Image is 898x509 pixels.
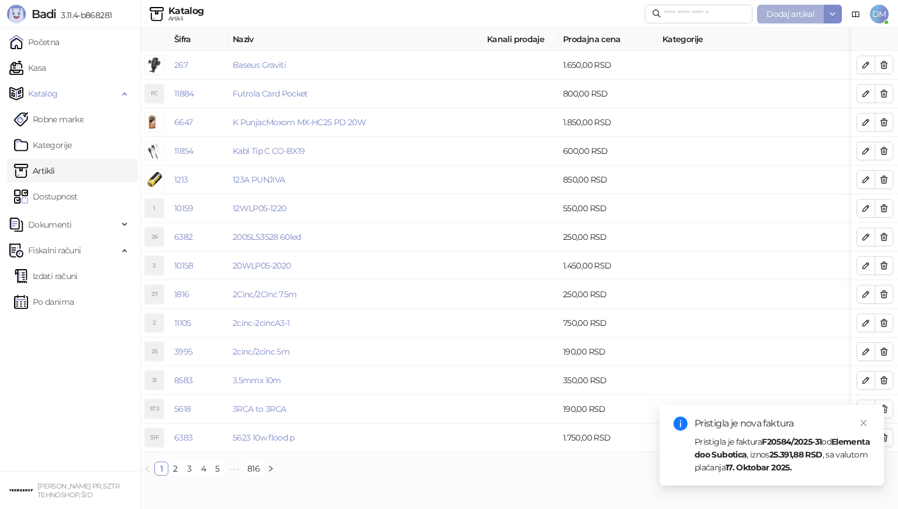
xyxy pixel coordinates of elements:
[228,137,482,166] td: Kabl Tip C CO-BX19
[145,400,164,418] div: 3T3
[233,404,286,414] a: 3RCA to 3RCA
[558,51,658,80] td: 1.650,00 RSD
[174,232,192,242] a: 6382
[145,256,164,275] div: 2
[140,462,154,476] button: left
[228,108,482,137] td: K PunjacMoxom MX-HC25 PD 20W
[174,375,192,386] a: 8583
[244,462,263,475] a: 816
[558,80,658,108] td: 800,00 RSD
[182,462,196,476] li: 3
[9,479,33,502] img: 64x64-companyLogo-68805acf-9e22-4a20-bcb3-9756868d3d19.jpeg
[558,194,658,223] td: 550,00 RSD
[228,280,482,309] td: 2Cinc/2Cinc 7.5m
[28,82,58,105] span: Katalog
[183,462,196,475] a: 3
[145,228,164,246] div: 26
[228,51,482,80] td: Baseus Graviti
[558,108,658,137] td: 1.850,00 RSD
[558,366,658,395] td: 350,00 RSD
[14,185,78,208] a: Dostupnost
[233,117,366,128] a: K PunjacMoxom MX-HC25 PD 20W
[145,371,164,390] div: 31
[7,5,26,23] img: Logo
[174,432,192,443] a: 6383
[140,462,154,476] li: Prethodna strana
[174,174,188,185] a: 1213
[150,7,164,21] img: Artikli
[144,465,151,472] span: left
[847,5,865,23] a: Dokumentacija
[174,404,191,414] a: 5618
[228,395,482,424] td: 3RCA to 3RCA
[558,223,658,252] td: 250,00 RSD
[233,146,305,156] a: Kabl Tip C CO-BX19
[228,80,482,108] td: Futrola Card Pocket
[145,84,164,103] div: FC
[228,252,482,280] td: 20WLP05-2020
[170,28,228,51] th: Šifra
[233,60,286,70] a: Baseus Graviti
[169,462,182,475] a: 2
[145,199,164,218] div: 1
[558,395,658,424] td: 190,00 RSD
[228,223,482,252] td: 2005LS3528 60led
[228,424,482,452] td: 5623 10w flood p
[145,285,164,304] div: 27
[210,462,224,476] li: 5
[9,56,46,80] a: Kasa
[558,137,658,166] td: 600,00 RSD
[228,338,482,366] td: 2cinc/2cinc 5m
[233,260,291,271] a: 20WLP05-2020
[14,159,55,183] a: ArtikliArtikli
[233,346,289,357] a: 2cinc/2cinc 5m
[558,166,658,194] td: 850,00 RSD
[233,432,295,443] a: 5623 10w flood p
[482,28,558,51] th: Kanali prodaje
[233,318,289,328] a: 2cinc-2cincA3-1
[174,117,192,128] a: 6647
[859,419,868,427] span: close
[155,462,168,475] a: 1
[769,449,823,460] strong: 25.391,88 RSD
[233,88,308,99] a: Futrola Card Pocket
[233,289,297,300] a: 2Cinc/2Cinc 7.5m
[14,133,72,157] a: Kategorije
[267,465,274,472] span: right
[174,146,194,156] a: 11854
[224,462,243,476] li: Sledećih 5 Strana
[28,239,81,262] span: Fiskalni računi
[228,194,482,223] td: 12WLP05-1220
[168,462,182,476] li: 2
[228,366,482,395] td: 3.5mmx 10m
[145,314,164,332] div: 2
[174,318,191,328] a: 11105
[28,213,71,236] span: Dokumenti
[673,417,688,431] span: info-circle
[154,462,168,476] li: 1
[196,462,210,476] li: 4
[762,436,821,447] strong: F20584/2025-31
[174,346,192,357] a: 3995
[174,88,194,99] a: 11884
[197,462,210,475] a: 4
[32,7,56,21] span: Badi
[14,264,78,288] a: Izdati računi
[558,338,658,366] td: 190,00 RSD
[174,60,188,70] a: 267
[264,462,278,476] li: Sledeća strana
[233,232,301,242] a: 2005LS3528 60led
[9,30,60,54] a: Početna
[174,260,194,271] a: 10158
[757,5,824,23] button: Dodaj artikal
[168,6,204,16] div: Katalog
[174,203,194,214] a: 10159
[233,174,285,185] a: 123A PUNJIVA
[233,375,281,386] a: 3.5mmx 10m
[726,462,792,473] strong: 17. Oktobar 2025.
[145,342,164,361] div: 25
[243,462,264,476] li: 816
[558,280,658,309] td: 250,00 RSD
[228,309,482,338] td: 2cinc-2cincA3-1
[558,28,658,51] th: Prodajna cena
